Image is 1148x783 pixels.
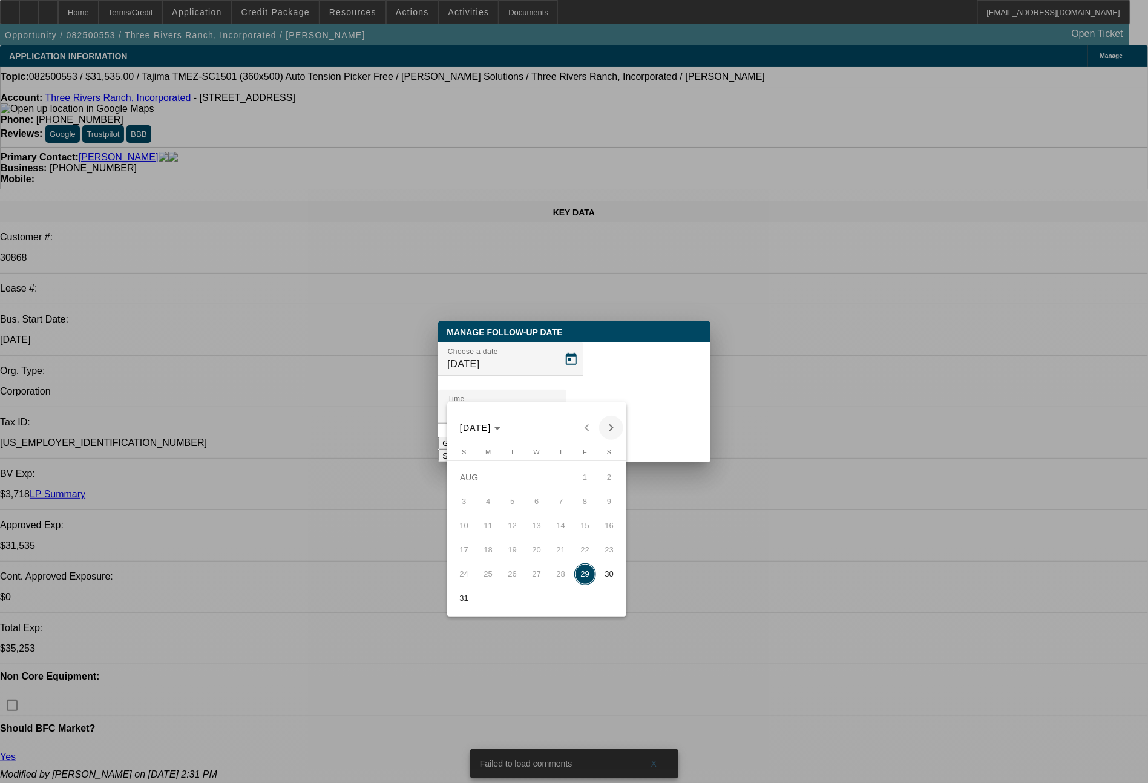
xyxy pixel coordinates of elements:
button: August 12, 2025 [500,514,525,538]
span: 30 [599,563,620,585]
td: AUG [452,465,573,490]
span: 14 [550,515,572,537]
span: [DATE] [460,423,491,433]
span: 12 [502,515,523,537]
span: 22 [574,539,596,561]
button: August 4, 2025 [476,490,500,514]
span: 3 [453,491,475,513]
span: 10 [453,515,475,537]
button: August 20, 2025 [525,538,549,562]
span: M [485,448,491,456]
button: August 8, 2025 [573,490,597,514]
span: 9 [599,491,620,513]
button: August 6, 2025 [525,490,549,514]
button: Choose month and year [455,417,505,439]
button: August 29, 2025 [573,562,597,586]
button: August 13, 2025 [525,514,549,538]
span: S [607,448,611,456]
button: August 25, 2025 [476,562,500,586]
button: August 9, 2025 [597,490,622,514]
button: August 15, 2025 [573,514,597,538]
span: T [559,448,563,456]
span: 18 [477,539,499,561]
span: 21 [550,539,572,561]
button: August 27, 2025 [525,562,549,586]
span: 27 [526,563,548,585]
button: Next month [599,416,623,440]
span: 25 [477,563,499,585]
button: August 28, 2025 [549,562,573,586]
button: August 5, 2025 [500,490,525,514]
button: August 21, 2025 [549,538,573,562]
span: 15 [574,515,596,537]
button: August 16, 2025 [597,514,622,538]
button: August 23, 2025 [597,538,622,562]
span: 2 [599,467,620,488]
span: 1 [574,467,596,488]
span: 13 [526,515,548,537]
span: 28 [550,563,572,585]
span: 29 [574,563,596,585]
span: 5 [502,491,523,513]
button: August 30, 2025 [597,562,622,586]
span: 7 [550,491,572,513]
button: August 19, 2025 [500,538,525,562]
span: T [510,448,514,456]
span: F [583,448,587,456]
span: W [534,448,540,456]
span: 4 [477,491,499,513]
button: August 3, 2025 [452,490,476,514]
button: August 7, 2025 [549,490,573,514]
button: August 1, 2025 [573,465,597,490]
button: August 17, 2025 [452,538,476,562]
span: 31 [453,588,475,609]
span: S [462,448,466,456]
span: 19 [502,539,523,561]
button: August 22, 2025 [573,538,597,562]
button: August 11, 2025 [476,514,500,538]
span: 17 [453,539,475,561]
button: August 10, 2025 [452,514,476,538]
button: August 26, 2025 [500,562,525,586]
span: 23 [599,539,620,561]
span: 16 [599,515,620,537]
span: 26 [502,563,523,585]
button: August 14, 2025 [549,514,573,538]
button: August 24, 2025 [452,562,476,586]
button: August 2, 2025 [597,465,622,490]
button: August 31, 2025 [452,586,476,611]
span: 6 [526,491,548,513]
span: 11 [477,515,499,537]
span: 24 [453,563,475,585]
span: 20 [526,539,548,561]
button: August 18, 2025 [476,538,500,562]
span: 8 [574,491,596,513]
